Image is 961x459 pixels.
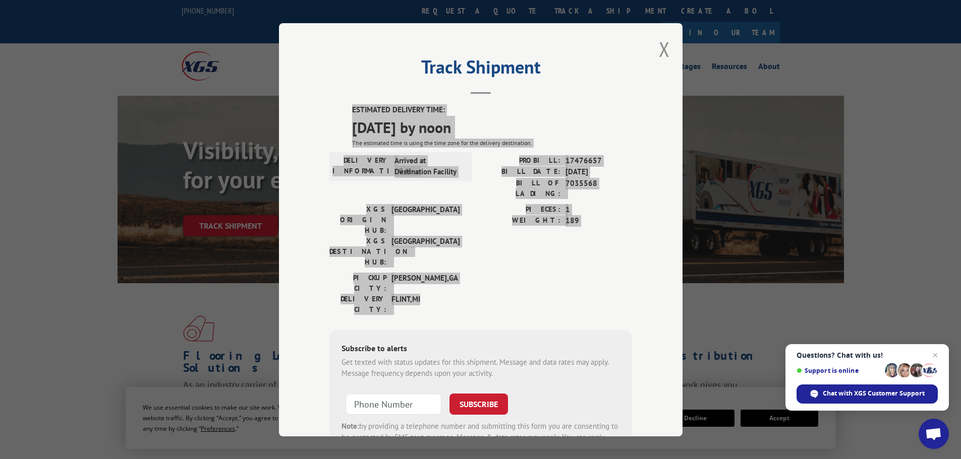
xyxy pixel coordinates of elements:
[346,393,441,414] input: Phone Number
[481,215,560,227] label: WEIGHT:
[332,155,389,177] label: DELIVERY INFORMATION:
[797,367,881,374] span: Support is online
[797,384,938,404] div: Chat with XGS Customer Support
[342,421,359,430] strong: Note:
[329,272,386,293] label: PICKUP CITY:
[481,177,560,199] label: BILL OF LADING:
[797,351,938,359] span: Questions? Chat with us!
[329,60,632,79] h2: Track Shipment
[566,204,632,215] span: 1
[823,389,925,398] span: Chat with XGS Customer Support
[481,155,560,166] label: PROBILL:
[329,204,386,235] label: XGS ORIGIN HUB:
[342,420,620,454] div: by providing a telephone number and submitting this form you are consenting to be contacted by SM...
[449,393,508,414] button: SUBSCRIBE
[391,293,460,314] span: FLINT , MI
[929,349,941,361] span: Close chat
[566,215,632,227] span: 189
[481,204,560,215] label: PIECES:
[566,166,632,178] span: [DATE]
[919,419,949,449] div: Open chat
[329,293,386,314] label: DELIVERY CITY:
[659,36,670,62] button: Close modal
[394,155,463,177] span: Arrived at Destination Facility
[352,104,632,116] label: ESTIMATED DELIVERY TIME:
[342,342,620,356] div: Subscribe to alerts
[481,166,560,178] label: BILL DATE:
[391,235,460,267] span: [GEOGRAPHIC_DATA]
[566,155,632,166] span: 17476657
[352,138,632,147] div: The estimated time is using the time zone for the delivery destination.
[329,235,386,267] label: XGS DESTINATION HUB:
[566,177,632,199] span: 7035568
[391,272,460,293] span: [PERSON_NAME] , GA
[352,115,632,138] span: [DATE] by noon
[342,356,620,379] div: Get texted with status updates for this shipment. Message and data rates may apply. Message frequ...
[391,204,460,235] span: [GEOGRAPHIC_DATA]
